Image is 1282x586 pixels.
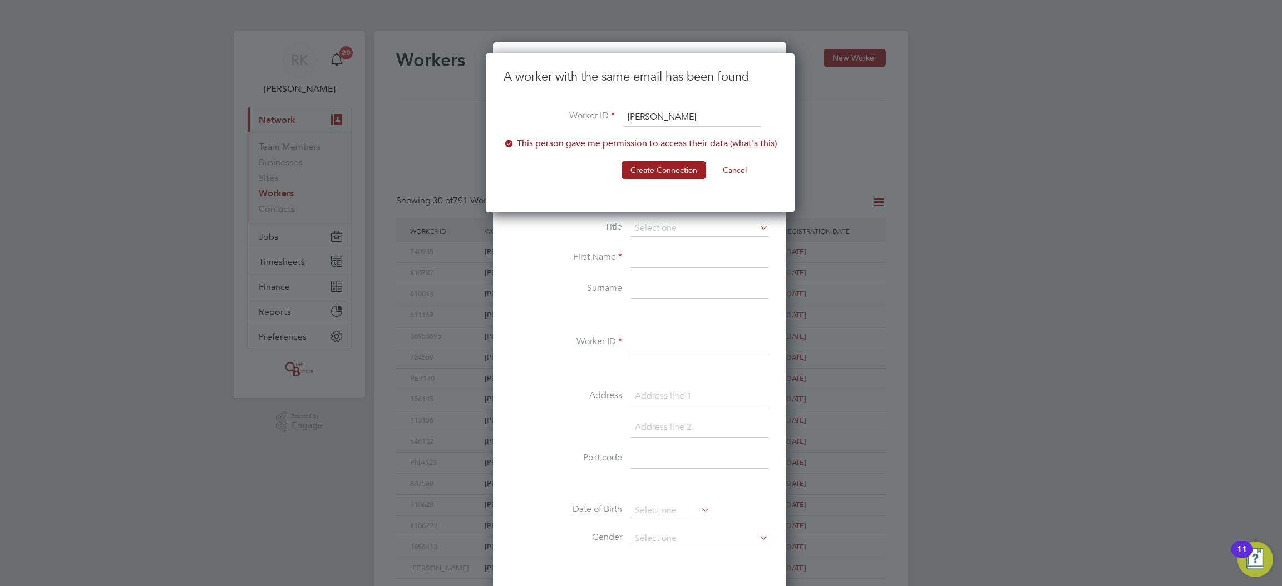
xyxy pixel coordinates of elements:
[511,336,622,347] label: Worker ID
[511,390,622,401] label: Address
[1237,549,1247,564] div: 11
[504,138,777,161] li: This person gave me permission to access their data ( )
[511,282,622,294] label: Surname
[511,452,622,464] label: Post code
[732,138,775,149] span: what's this
[622,161,706,179] button: Create Connection
[1237,542,1273,577] button: Open Resource Center, 11 new notifications
[511,251,622,263] label: First Name
[511,504,622,515] label: Date of Birth
[511,221,622,233] label: Title
[631,386,768,406] input: Address line 1
[511,532,622,543] label: Gender
[504,69,777,85] h3: A worker with the same email has been found
[631,220,768,237] input: Select one
[631,530,768,547] input: Select one
[504,110,615,122] label: Worker ID
[631,503,710,519] input: Select one
[714,161,756,179] button: Cancel
[631,418,768,438] input: Address line 2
